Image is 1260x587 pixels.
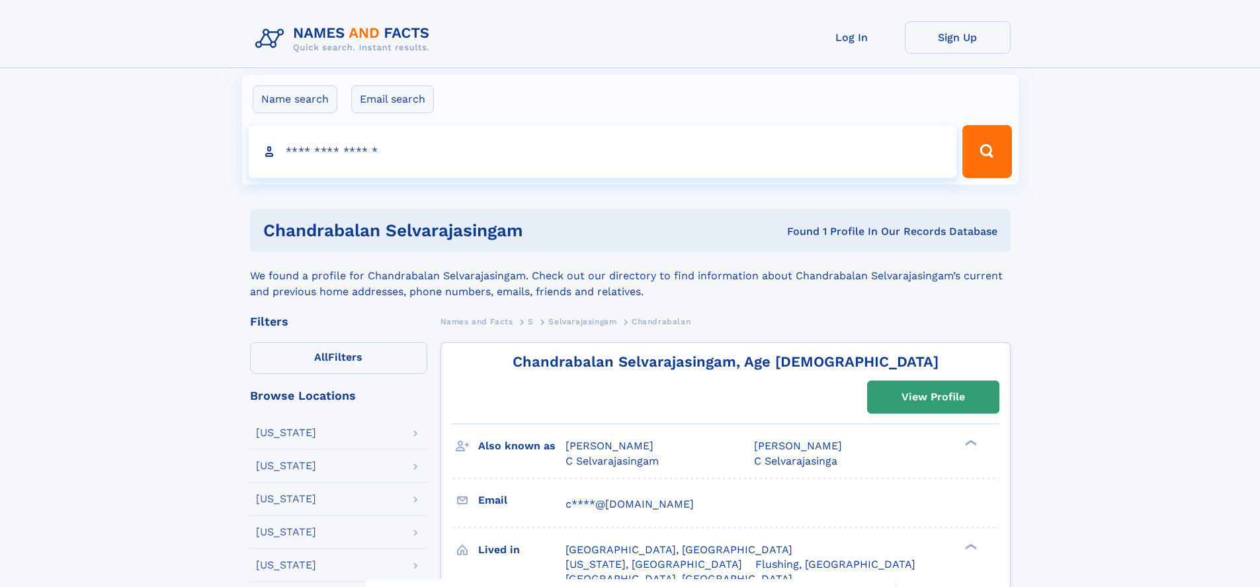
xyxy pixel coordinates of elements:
[314,351,328,363] span: All
[962,125,1011,178] button: Search Button
[528,313,534,330] a: S
[441,313,513,330] a: Names and Facts
[905,21,1011,54] a: Sign Up
[632,317,691,326] span: Chandrabalan
[754,455,837,467] span: C Selvarajasinga
[253,85,337,113] label: Name search
[566,572,792,585] span: [GEOGRAPHIC_DATA], [GEOGRAPHIC_DATA]
[799,21,905,54] a: Log In
[566,558,742,570] span: [US_STATE], [GEOGRAPHIC_DATA]
[566,439,653,452] span: [PERSON_NAME]
[263,222,655,239] h1: Chandrabalan Selvarajasingam
[902,382,965,412] div: View Profile
[250,390,427,402] div: Browse Locations
[868,381,999,413] a: View Profile
[250,21,441,57] img: Logo Names and Facts
[256,560,316,570] div: [US_STATE]
[655,224,997,239] div: Found 1 Profile In Our Records Database
[548,313,616,330] a: Selvarajasingam
[256,494,316,504] div: [US_STATE]
[250,342,427,374] label: Filters
[528,317,534,326] span: S
[256,461,316,471] div: [US_STATE]
[478,489,566,512] h3: Email
[351,85,434,113] label: Email search
[256,527,316,537] div: [US_STATE]
[513,353,939,370] a: Chandrabalan Selvarajasingam, Age [DEMOGRAPHIC_DATA]
[250,252,1011,300] div: We found a profile for Chandrabalan Selvarajasingam. Check out our directory to find information ...
[478,539,566,561] h3: Lived in
[566,455,659,467] span: C Selvarajasingam
[962,542,978,551] div: ❯
[548,317,616,326] span: Selvarajasingam
[250,316,427,328] div: Filters
[754,439,842,452] span: [PERSON_NAME]
[478,435,566,457] h3: Also known as
[249,125,957,178] input: search input
[256,428,316,438] div: [US_STATE]
[566,543,792,556] span: [GEOGRAPHIC_DATA], [GEOGRAPHIC_DATA]
[962,439,978,447] div: ❯
[755,558,915,570] span: Flushing, [GEOGRAPHIC_DATA]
